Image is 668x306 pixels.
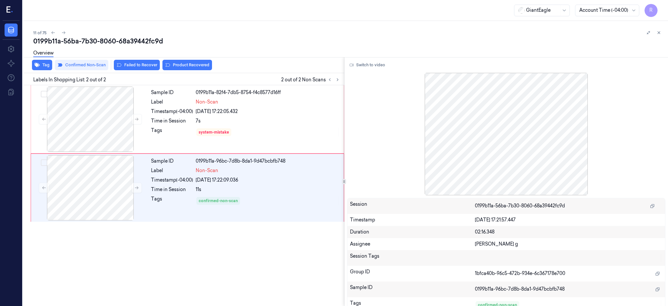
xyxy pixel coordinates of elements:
[33,30,47,36] span: 11 of 75
[350,229,475,235] div: Duration
[196,158,340,165] div: 0199b11a-96bc-7d8b-8da1-9d47bcbfb748
[33,37,663,46] div: 0199b11a-56ba-7b30-8060-68a39442fc9d
[199,129,229,135] div: system-mistake
[151,177,193,184] div: Timestamp (-04:00)
[151,89,193,96] div: Sample ID
[151,118,193,124] div: Time in Session
[32,60,52,70] button: Tag
[114,60,160,70] button: Failed to Recover
[41,91,47,97] button: Select row
[196,99,218,105] span: Non-Scan
[151,99,193,105] div: Label
[475,202,565,209] span: 0199b11a-56ba-7b30-8060-68a39442fc9d
[41,159,47,166] button: Select row
[347,60,388,70] button: Switch to video
[162,60,212,70] button: Product Recovered
[350,284,475,295] div: Sample ID
[196,167,218,174] span: Non-Scan
[196,108,340,115] div: [DATE] 17:22:05.432
[475,217,662,223] div: [DATE] 17:21:57.447
[55,60,108,70] button: Confirmed Non-Scan
[350,253,475,263] div: Session Tags
[196,177,340,184] div: [DATE] 17:22:09.036
[196,89,340,96] div: 0199b11a-82f4-7db5-8754-f4c8577d16ff
[475,286,565,293] span: 0199b11a-96bc-7d8b-8da1-9d47bcbfb748
[151,158,193,165] div: Sample ID
[475,241,662,248] div: [PERSON_NAME] g
[475,229,662,235] div: 02:16.348
[196,186,340,193] div: 11s
[475,270,565,277] span: 1bfca40b-96c5-472b-934e-6c367178e700
[33,50,53,57] a: Overview
[350,217,475,223] div: Timestamp
[350,201,475,211] div: Session
[151,196,193,206] div: Tags
[151,127,193,137] div: Tags
[350,268,475,279] div: Group ID
[196,118,340,124] div: 7s
[281,76,342,84] span: 2 out of 2 Non Scans
[33,76,106,83] span: Labels In Shopping List: 2 out of 2
[350,241,475,248] div: Assignee
[645,4,658,17] button: R
[151,186,193,193] div: Time in Session
[151,108,193,115] div: Timestamp (-04:00)
[151,167,193,174] div: Label
[199,198,238,204] div: confirmed-non-scan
